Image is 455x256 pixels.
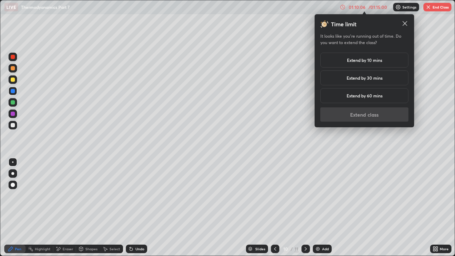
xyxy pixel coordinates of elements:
h3: Time limit [331,20,357,28]
h5: Extend by 10 mins [347,57,382,63]
div: 10 [282,247,289,251]
p: Settings [402,5,416,9]
div: Eraser [63,247,73,251]
div: 11 [294,246,299,252]
img: class-settings-icons [395,4,401,10]
div: More [440,247,449,251]
div: / 01:15:00 [367,5,389,9]
img: end-class-cross [425,4,431,10]
p: Thermodyanamics Part 7 [21,4,70,10]
h5: Extend by 30 mins [347,75,382,81]
div: Shapes [85,247,97,251]
div: Undo [135,247,144,251]
h5: It looks like you’re running out of time. Do you want to extend the class? [320,33,408,46]
p: LIVE [6,4,16,10]
div: / [291,247,293,251]
h5: Extend by 60 mins [347,92,382,99]
img: add-slide-button [315,246,321,252]
div: Pen [15,247,21,251]
div: Highlight [35,247,50,251]
div: Slides [255,247,265,251]
div: 01:10:06 [347,5,367,9]
div: Add [322,247,329,251]
div: Select [109,247,120,251]
button: End Class [423,3,451,11]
